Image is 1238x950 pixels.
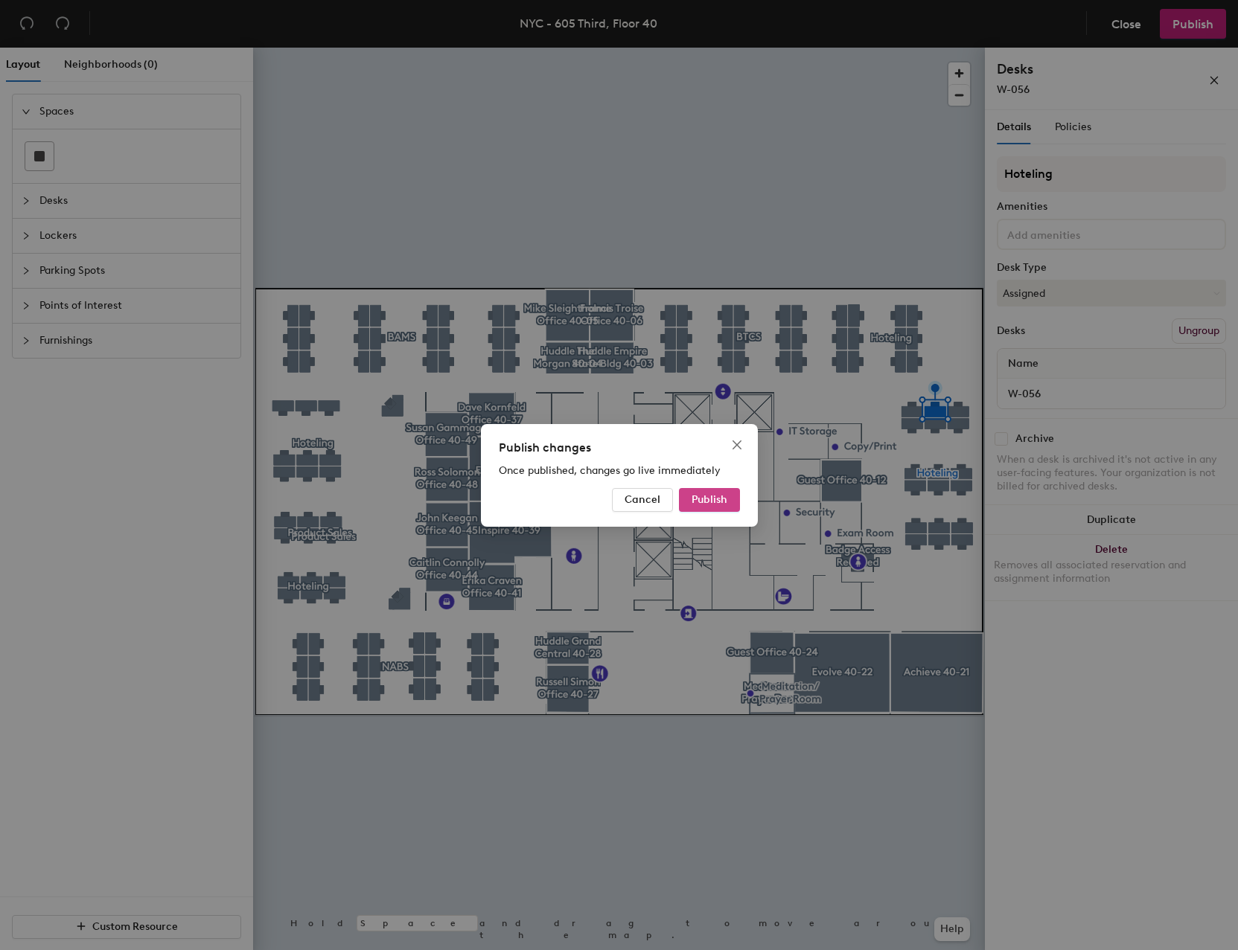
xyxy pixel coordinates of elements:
span: close [731,439,743,451]
button: Cancel [612,488,673,512]
span: Publish [692,493,727,506]
button: Close [725,433,749,457]
span: Close [725,439,749,451]
div: Publish changes [499,439,740,457]
span: Once published, changes go live immediately [499,464,721,477]
span: Cancel [625,493,660,506]
button: Publish [679,488,740,512]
